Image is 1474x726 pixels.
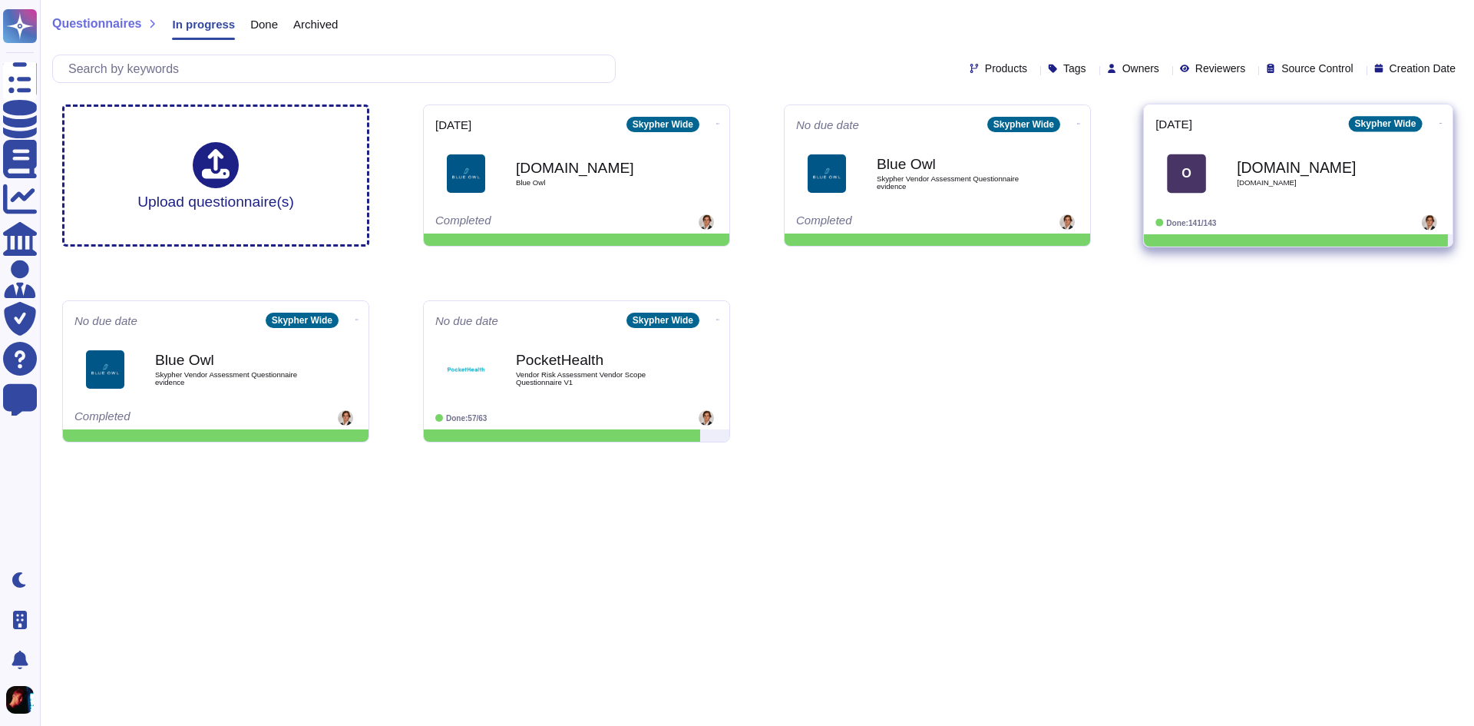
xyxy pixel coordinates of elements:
button: user [3,683,45,717]
span: Done [250,18,278,30]
span: In progress [172,18,235,30]
div: Skypher Wide [626,313,699,328]
span: Skypher Vendor Assessment Questionnaire evidence [155,371,309,386]
input: Search by keywords [61,55,615,82]
span: Tags [1063,63,1086,74]
img: Logo [447,154,485,193]
span: [DATE] [435,119,471,131]
span: No due date [74,315,137,327]
div: Completed [435,214,623,230]
div: Skypher Wide [1348,116,1422,131]
span: No due date [796,119,859,131]
b: Blue Owl [877,157,1030,171]
span: Questionnaires [52,18,141,30]
span: Source Control [1281,63,1353,74]
div: O [1167,154,1206,193]
span: Skypher Vendor Assessment Questionnaire evidence [877,175,1030,190]
img: user [1059,214,1075,230]
img: user [699,214,714,230]
span: [DOMAIN_NAME] [1237,179,1392,187]
div: Completed [796,214,984,230]
span: Blue Owl [516,179,669,187]
span: Done: 57/63 [446,414,487,423]
div: Skypher Wide [626,117,699,132]
img: user [338,410,353,426]
span: Owners [1122,63,1159,74]
span: Archived [293,18,338,30]
b: PocketHealth [516,353,669,367]
img: Logo [808,154,846,193]
span: Creation Date [1390,63,1456,74]
span: Reviewers [1195,63,1245,74]
img: Logo [447,350,485,389]
b: Blue Owl [155,353,309,367]
span: Products [985,63,1027,74]
div: Skypher Wide [266,313,339,328]
span: No due date [435,315,498,327]
span: Vendor Risk Assessment Vendor Scope Questionnaire V1 [516,371,669,386]
span: [DATE] [1155,118,1192,130]
b: [DOMAIN_NAME] [1237,160,1392,174]
img: user [1422,215,1437,230]
div: Skypher Wide [987,117,1060,132]
img: user [6,686,34,714]
b: [DOMAIN_NAME] [516,161,669,175]
span: Done: 141/143 [1166,218,1216,227]
img: user [699,410,714,426]
img: Logo [86,350,124,389]
div: Completed [74,410,263,426]
div: Upload questionnaire(s) [137,142,294,209]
